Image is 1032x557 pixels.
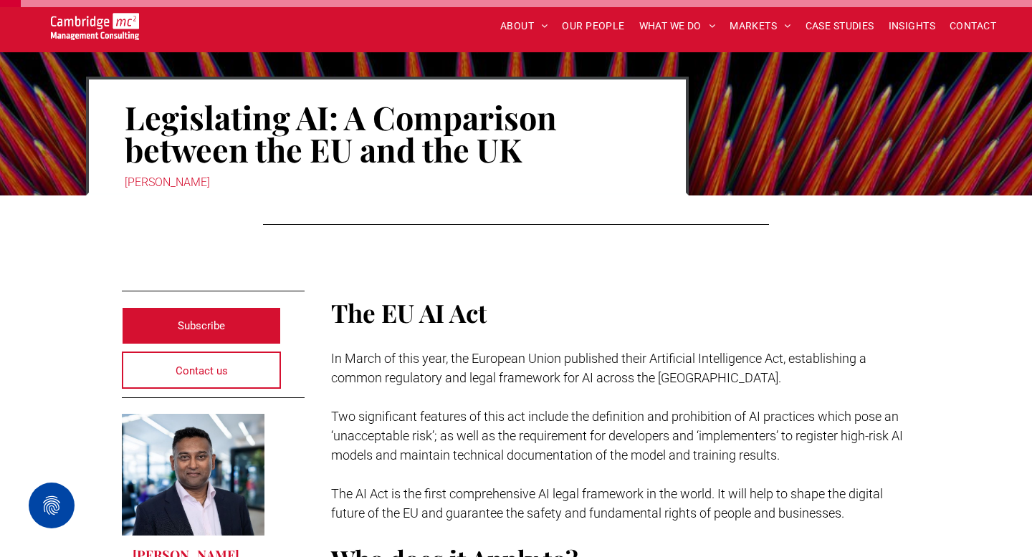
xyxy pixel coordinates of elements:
[125,173,650,193] div: [PERSON_NAME]
[331,351,866,385] span: In March of this year, the European Union published their Artificial Intelligence Act, establishi...
[51,15,139,30] a: Your Business Transformed | Cambridge Management Consulting
[493,15,555,37] a: ABOUT
[331,296,487,329] span: The EU AI Act
[331,409,903,462] span: Two significant features of this act include the definition and prohibition of AI practices which...
[176,353,228,389] span: Contact us
[722,15,798,37] a: MARKETS
[632,15,723,37] a: WHAT WE DO
[331,486,883,520] span: The AI Act is the first comprehensive AI legal framework in the world. It will help to shape the ...
[942,15,1003,37] a: CONTACT
[555,15,631,37] a: OUR PEOPLE
[51,13,139,40] img: Go to Homepage
[178,308,225,344] span: Subscribe
[122,352,281,389] a: Contact us
[125,100,650,167] h1: Legislating AI: A Comparison between the EU and the UK
[122,414,264,536] a: Rachi Weerasinghe
[122,307,281,344] a: Subscribe
[881,15,942,37] a: INSIGHTS
[798,15,881,37] a: CASE STUDIES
